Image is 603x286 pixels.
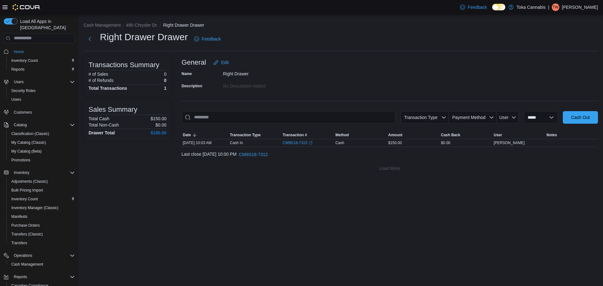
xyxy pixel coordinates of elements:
h6: # of Sales [89,72,108,77]
span: Cash Out [571,114,589,121]
p: Toka Cannabis [517,3,546,11]
button: Right Drawer Drawer [163,23,204,28]
button: Next [84,33,96,45]
button: Manifests [6,212,77,221]
span: Purchase Orders [11,223,40,228]
button: User [492,131,545,139]
a: Transfers (Classic) [9,230,45,238]
span: Cash Management [9,261,75,268]
span: Cash Management [11,262,43,267]
span: Transaction Type [404,115,437,120]
span: Security Roles [11,88,35,93]
span: Reports [11,273,75,281]
span: Reports [14,274,27,279]
span: User [499,115,509,120]
div: Right Drawer [223,69,307,76]
div: [DATE] 10:03 AM [182,139,229,147]
button: Edit [211,56,231,69]
a: Manifests [9,213,30,220]
a: Home [11,48,26,56]
span: Edit [221,59,229,66]
h6: Total Non-Cash [89,122,119,127]
a: Reports [9,66,27,73]
p: 0 [164,78,166,83]
span: Classification (Classic) [11,131,49,136]
span: Feedback [468,4,487,10]
a: Cash Management [9,261,46,268]
button: Promotions [6,156,77,165]
span: Operations [14,253,32,258]
button: CM9G18-7312 [236,148,270,161]
span: Inventory Manager (Classic) [9,204,75,212]
button: Security Roles [6,86,77,95]
button: Transaction Type [229,131,281,139]
span: Manifests [9,213,75,220]
span: [PERSON_NAME] [494,140,525,145]
span: Home [11,48,75,56]
button: Adjustments (Classic) [6,177,77,186]
button: Reports [1,273,77,281]
span: Transfers [11,240,27,246]
span: Method [335,132,349,138]
span: Inventory Manager (Classic) [11,205,58,210]
button: Inventory [1,168,77,177]
button: My Catalog (Classic) [6,138,77,147]
div: Last close [DATE] 10:00 PM [182,148,598,161]
span: Users [11,78,75,86]
span: Transfers (Classic) [9,230,75,238]
button: Amount [387,131,440,139]
span: Transaction Type [230,132,261,138]
button: Transfers (Classic) [6,230,77,239]
a: Purchase Orders [9,222,42,229]
span: Reports [11,67,24,72]
button: Operations [1,251,77,260]
h3: Transactions Summary [89,61,159,69]
a: Feedback [458,1,489,13]
h4: Total Transactions [89,86,127,91]
span: Purchase Orders [9,222,75,229]
span: Transaction # [283,132,307,138]
span: Catalog [14,122,27,127]
button: Cash Management [6,260,77,269]
span: Load All Apps in [GEOGRAPHIC_DATA] [18,18,75,31]
a: Bulk Pricing Import [9,186,46,194]
a: My Catalog (Beta) [9,148,44,155]
p: $150.00 [150,116,166,121]
button: My Catalog (Beta) [6,147,77,156]
span: $150.00 [388,140,402,145]
span: Cash [335,140,344,145]
button: Bulk Pricing Import [6,186,77,195]
button: Customers [1,108,77,117]
span: Notes [546,132,557,138]
button: Load More [182,162,598,175]
a: Inventory Count [9,57,41,64]
div: $0.00 [440,139,492,147]
span: My Catalog (Beta) [11,149,42,154]
button: Cash Management [84,23,121,28]
p: 0 [164,72,166,77]
span: Inventory Count [9,57,75,64]
span: My Catalog (Classic) [9,139,75,146]
span: Inventory Count [11,197,38,202]
h1: Right Drawer Drawer [100,31,188,43]
button: Notes [545,131,598,139]
h6: # of Refunds [89,78,113,83]
span: Adjustments (Classic) [9,178,75,185]
h4: Drawer Total [89,130,115,135]
button: User [497,111,519,124]
button: Inventory [11,169,32,176]
p: | [548,3,549,11]
button: Method [334,131,387,139]
button: Classification (Classic) [6,129,77,138]
nav: An example of EuiBreadcrumbs [84,22,598,30]
span: Users [14,79,24,84]
button: Cash Out [563,111,598,124]
span: Load More [379,165,400,171]
a: My Catalog (Classic) [9,139,49,146]
h6: Total Cash [89,116,109,121]
a: Transfers [9,239,30,247]
span: Bulk Pricing Import [9,186,75,194]
svg: External link [309,141,312,145]
a: Customers [11,109,35,116]
span: Classification (Classic) [9,130,75,138]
